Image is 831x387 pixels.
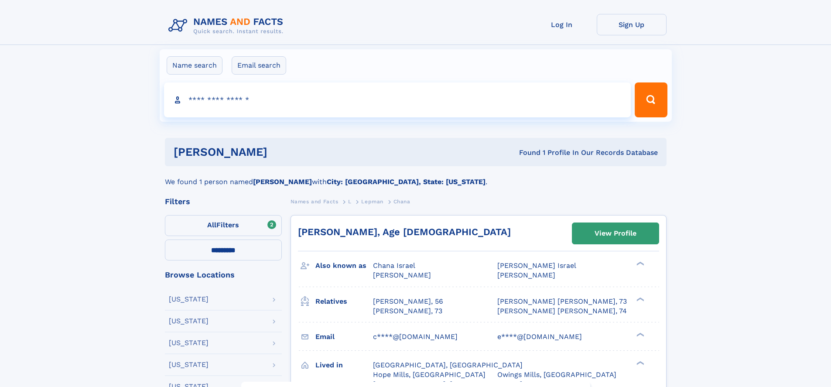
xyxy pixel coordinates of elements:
[634,296,645,302] div: ❯
[327,178,486,186] b: City: [GEOGRAPHIC_DATA], State: [US_STATE]
[361,199,383,205] span: Lepman
[174,147,393,158] h1: [PERSON_NAME]
[373,261,415,270] span: Chana Israel
[315,358,373,373] h3: Lived in
[373,306,442,316] a: [PERSON_NAME], 73
[315,258,373,273] h3: Also known as
[634,332,645,337] div: ❯
[232,56,286,75] label: Email search
[169,318,209,325] div: [US_STATE]
[635,82,667,117] button: Search Button
[373,361,523,369] span: [GEOGRAPHIC_DATA], [GEOGRAPHIC_DATA]
[165,271,282,279] div: Browse Locations
[597,14,667,35] a: Sign Up
[497,306,627,316] a: [PERSON_NAME] [PERSON_NAME], 74
[169,339,209,346] div: [US_STATE]
[634,261,645,267] div: ❯
[361,196,383,207] a: Lepman
[165,198,282,205] div: Filters
[348,196,352,207] a: L
[373,297,443,306] a: [PERSON_NAME], 56
[169,296,209,303] div: [US_STATE]
[165,14,291,38] img: Logo Names and Facts
[393,148,658,158] div: Found 1 Profile In Our Records Database
[315,329,373,344] h3: Email
[527,14,597,35] a: Log In
[497,297,627,306] a: [PERSON_NAME] [PERSON_NAME], 73
[315,294,373,309] h3: Relatives
[595,223,636,243] div: View Profile
[207,221,216,229] span: All
[253,178,312,186] b: [PERSON_NAME]
[393,199,410,205] span: Chana
[572,223,659,244] a: View Profile
[165,166,667,187] div: We found 1 person named with .
[348,199,352,205] span: L
[164,82,631,117] input: search input
[291,196,339,207] a: Names and Facts
[497,271,555,279] span: [PERSON_NAME]
[497,370,616,379] span: Owings Mills, [GEOGRAPHIC_DATA]
[169,361,209,368] div: [US_STATE]
[298,226,511,237] a: [PERSON_NAME], Age [DEMOGRAPHIC_DATA]
[373,370,486,379] span: Hope Mills, [GEOGRAPHIC_DATA]
[497,261,576,270] span: [PERSON_NAME] Israel
[165,215,282,236] label: Filters
[167,56,222,75] label: Name search
[373,271,431,279] span: [PERSON_NAME]
[634,360,645,366] div: ❯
